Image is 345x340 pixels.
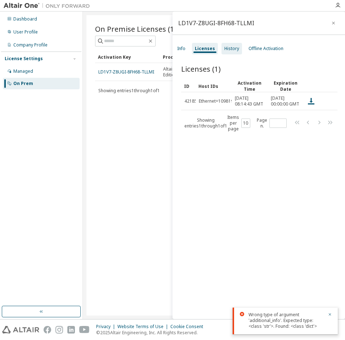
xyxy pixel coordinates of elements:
[224,46,239,52] div: History
[5,56,43,62] div: License Settings
[163,66,193,78] span: Altair Student Edition
[184,98,197,104] span: 42185
[13,81,33,86] div: On Prem
[248,312,323,329] div: Wrong type of argument 'additional_info'. Expected type: <class 'str'>. Found: <class 'dict'>
[270,80,301,92] div: Expiration Date
[98,51,157,63] div: Activation Key
[170,324,207,330] div: Cookie Consent
[195,46,215,52] div: Licenses
[79,326,90,334] img: youtube.svg
[243,120,248,126] button: 10
[4,2,94,9] img: Altair One
[184,117,227,129] span: Showing entries 1 through 1 of 1
[13,68,33,74] div: Managed
[163,51,193,63] div: Product
[234,80,265,92] div: Activation Time
[98,88,160,94] span: Showing entries 1 through 1 of 1
[117,324,170,330] div: Website Terms of Use
[248,46,283,52] div: Offline Activation
[178,20,254,26] div: LD1V7-Z8UGI-8FH68-TLLMI
[44,326,51,334] img: facebook.svg
[2,326,39,334] img: altair_logo.svg
[177,46,185,52] div: Info
[13,29,38,35] div: User Profile
[96,324,117,330] div: Privacy
[184,80,193,92] div: ID
[181,64,221,74] span: Licenses (1)
[96,330,207,336] p: © 2025 Altair Engineering, Inc. All Rights Reserved.
[13,42,48,48] div: Company Profile
[13,16,37,22] div: Dashboard
[199,98,250,104] div: Ethernet=1098192A03CC
[98,69,154,75] a: LD1V7-Z8UGI-8FH68-TLLMI
[67,326,75,334] img: linkedin.svg
[95,24,176,34] span: On Premise Licenses (1)
[227,115,250,132] span: Items per page
[257,117,287,129] span: Page n.
[198,80,229,92] div: Host IDs
[235,95,264,107] span: [DATE] 08:14:43 GMT
[55,326,63,334] img: instagram.svg
[271,95,300,107] span: [DATE] 00:00:00 GMT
